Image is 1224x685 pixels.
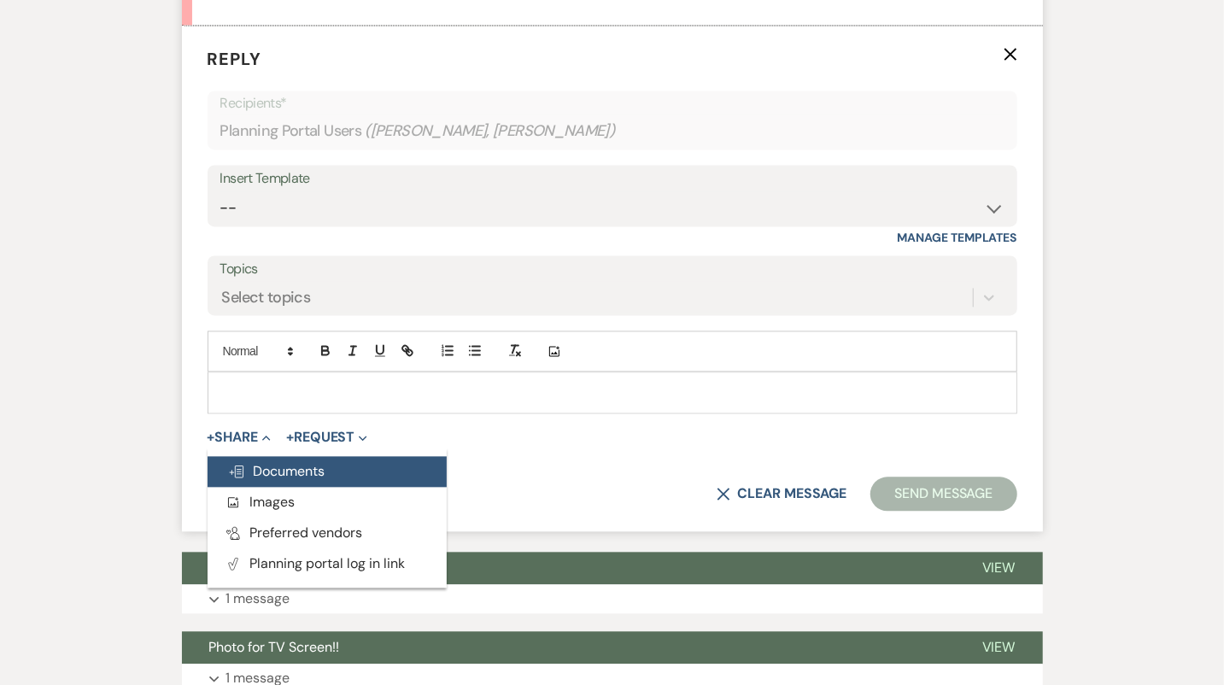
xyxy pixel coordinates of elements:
[209,638,340,656] span: Photo for TV Screen!!
[222,286,311,309] div: Select topics
[208,456,447,487] button: Documents
[220,92,1004,114] p: Recipients*
[208,430,272,444] button: Share
[182,552,955,584] button: Corporate Vendor Night!
[225,493,296,511] span: Images
[898,230,1017,245] a: Manage Templates
[955,631,1043,664] button: View
[228,462,325,480] span: Documents
[226,588,290,610] p: 1 message
[286,430,294,444] span: +
[870,477,1016,511] button: Send Message
[208,487,447,518] button: Images
[208,48,262,70] span: Reply
[220,114,1004,148] div: Planning Portal Users
[220,167,1004,191] div: Insert Template
[208,518,447,548] button: Preferred vendors
[982,559,1016,577] span: View
[955,552,1043,584] button: View
[286,430,367,444] button: Request
[182,631,955,664] button: Photo for TV Screen!!
[982,638,1016,656] span: View
[220,257,1004,282] label: Topics
[717,487,846,501] button: Clear message
[208,430,215,444] span: +
[182,584,1043,613] button: 1 message
[365,120,616,143] span: ( [PERSON_NAME], [PERSON_NAME] )
[208,548,447,579] button: Planning portal log in link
